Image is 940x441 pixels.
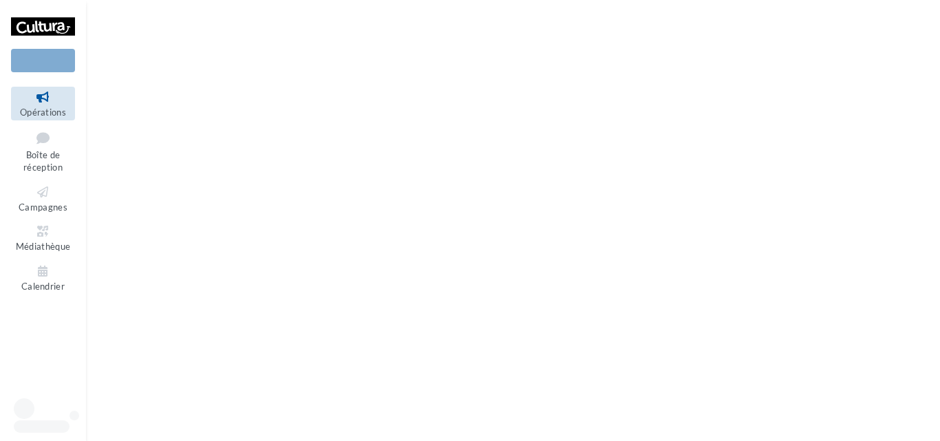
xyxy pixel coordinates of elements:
span: Médiathèque [16,241,71,252]
a: Médiathèque [11,221,75,255]
a: Calendrier [11,261,75,294]
div: Nouvelle campagne [11,49,75,72]
a: Opérations [11,87,75,120]
span: Campagnes [19,202,67,213]
a: Boîte de réception [11,126,75,176]
span: Calendrier [21,281,65,292]
a: Campagnes [11,182,75,215]
span: Boîte de réception [23,149,63,173]
span: Opérations [20,107,66,118]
